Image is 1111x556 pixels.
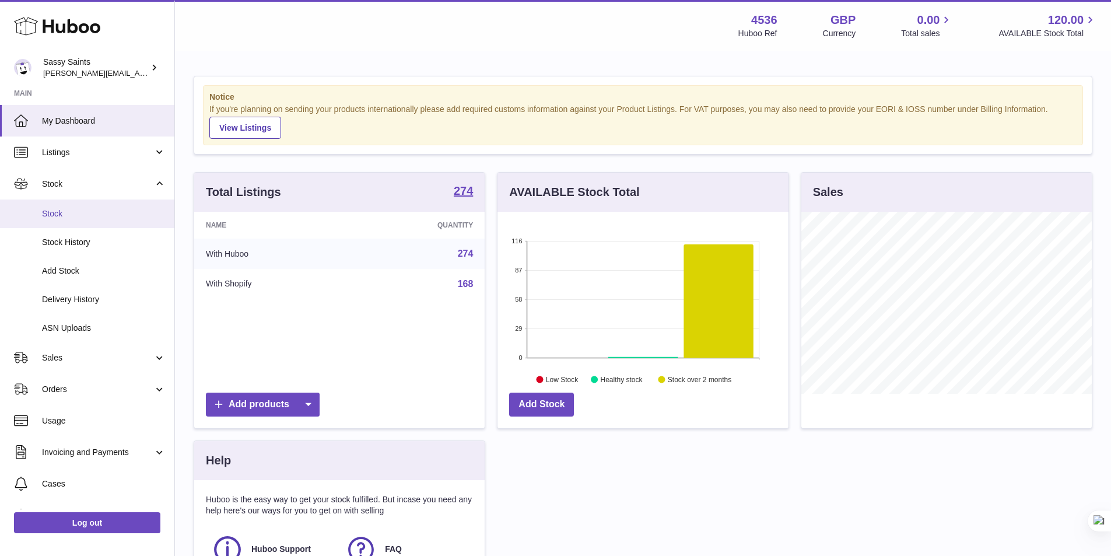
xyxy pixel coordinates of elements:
span: 120.00 [1048,12,1084,28]
span: Total sales [901,28,953,39]
div: Sassy Saints [43,57,148,79]
text: Stock over 2 months [668,375,731,383]
a: Add Stock [509,393,574,417]
text: Healthy stock [601,375,643,383]
th: Name [194,212,351,239]
strong: 4536 [751,12,777,28]
span: Listings [42,147,153,158]
span: Orders [42,384,153,395]
h3: AVAILABLE Stock Total [509,184,639,200]
a: View Listings [209,117,281,139]
p: Huboo is the easy way to get your stock fulfilled. But incase you need any help here's our ways f... [206,494,473,516]
span: My Dashboard [42,116,166,127]
span: Cases [42,478,166,489]
a: Add products [206,393,320,417]
a: Log out [14,512,160,533]
h3: Sales [813,184,843,200]
strong: Notice [209,92,1077,103]
strong: 274 [454,185,473,197]
h3: Total Listings [206,184,281,200]
text: Low Stock [546,375,579,383]
span: Usage [42,415,166,426]
div: Currency [823,28,856,39]
span: Stock [42,179,153,190]
span: Sales [42,352,153,363]
span: Huboo Support [251,544,311,555]
a: 120.00 AVAILABLE Stock Total [998,12,1097,39]
span: FAQ [385,544,402,555]
span: Delivery History [42,294,166,305]
div: Huboo Ref [738,28,777,39]
a: 168 [458,279,474,289]
span: Stock [42,208,166,219]
span: AVAILABLE Stock Total [998,28,1097,39]
span: Stock History [42,237,166,248]
text: 29 [516,325,523,332]
span: Add Stock [42,265,166,277]
div: If you're planning on sending your products internationally please add required customs informati... [209,104,1077,139]
text: 58 [516,296,523,303]
text: 87 [516,267,523,274]
text: 0 [519,354,523,361]
a: 274 [454,185,473,199]
span: [PERSON_NAME][EMAIL_ADDRESS][DOMAIN_NAME] [43,68,234,78]
img: ramey@sassysaints.com [14,59,31,76]
h3: Help [206,453,231,468]
th: Quantity [351,212,485,239]
span: Invoicing and Payments [42,447,153,458]
td: With Huboo [194,239,351,269]
a: 0.00 Total sales [901,12,953,39]
td: With Shopify [194,269,351,299]
span: ASN Uploads [42,323,166,334]
strong: GBP [830,12,856,28]
text: 116 [511,237,522,244]
a: 274 [458,249,474,258]
span: 0.00 [917,12,940,28]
